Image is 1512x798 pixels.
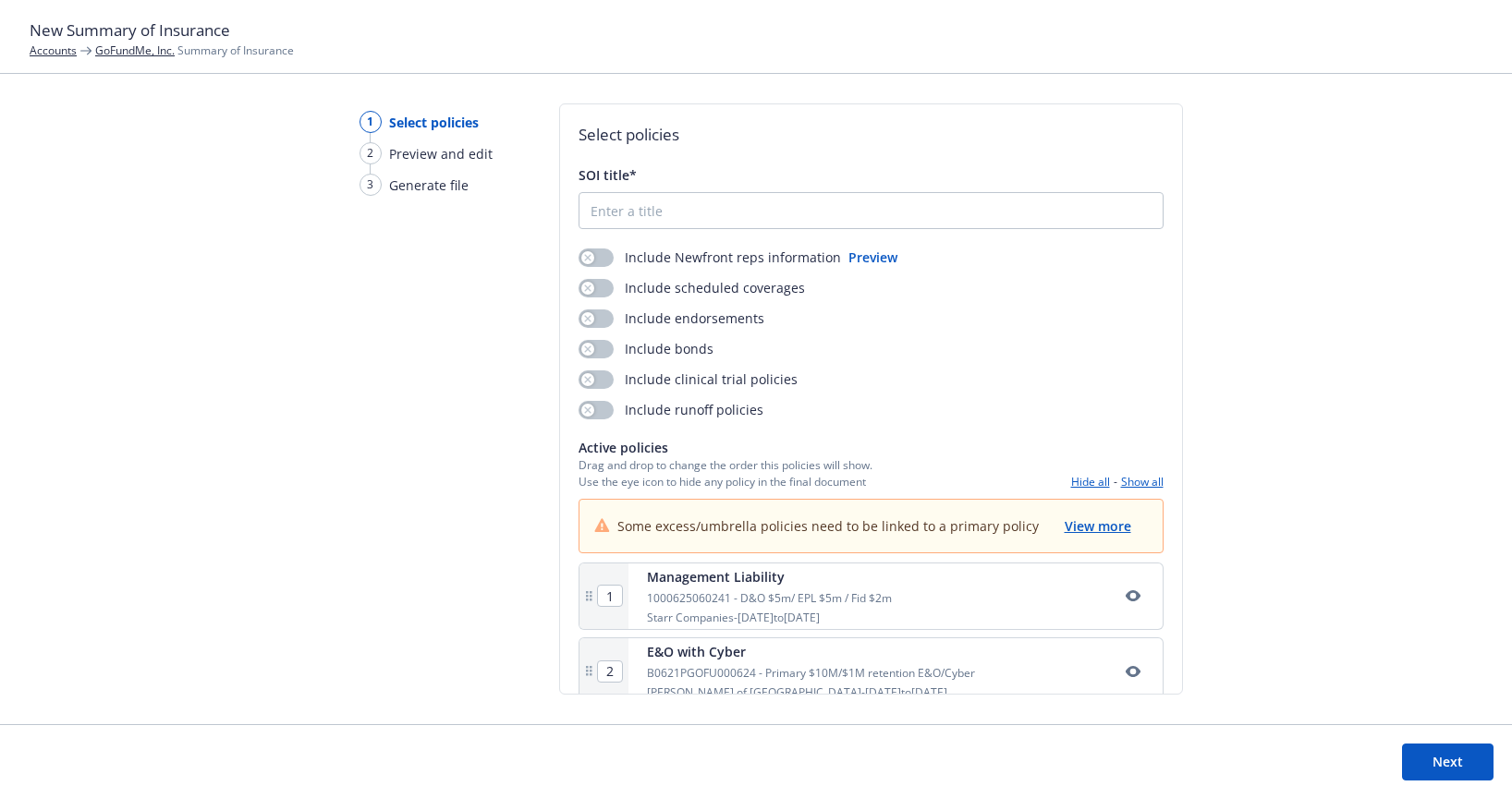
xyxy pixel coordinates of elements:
div: Include endorsements [579,308,764,328]
div: 2 [360,142,382,164]
span: Generate file [389,175,469,195]
a: Accounts [30,42,77,58]
div: Include Newfront reps information [579,248,841,267]
button: Hide all [1071,474,1110,490]
span: Preview and edit [389,144,493,163]
button: Preview [848,248,897,267]
button: Next [1402,744,1494,780]
input: Enter a title [579,193,1163,228]
h2: Select policies [579,123,1164,147]
button: View more [1063,514,1133,538]
span: Select policies [389,113,479,132]
span: Summary of Insurance [95,42,294,58]
span: SOI title* [579,166,637,184]
div: E&O with Cyber [647,642,975,661]
div: [PERSON_NAME] of [GEOGRAPHIC_DATA] - [DATE] to [DATE] [647,684,975,700]
div: Management Liability [647,567,892,586]
div: 1000625060241 - D&O $5m/ EPL $5m / Fid $2m [647,590,892,606]
div: Include scheduled coverages [579,278,805,297]
div: Include bonds [579,339,713,358]
div: Include clinical trial policies [579,369,798,389]
div: B0621PGOFU000624 - Primary $10M/$1M retention E&O/Cyber [647,665,975,681]
div: 1 [360,111,382,133]
span: Some excess/umbrella policies need to be linked to a primary policy [617,516,1039,536]
h1: New Summary of Insurance [30,18,1482,42]
div: 3 [360,174,382,196]
div: Include runoff policies [579,400,763,419]
div: E&O with CyberB0621PGOFU000624 - Primary $10M/$1M retention E&O/Cyber[PERSON_NAME] of [GEOGRAPHIC... [579,637,1164,705]
div: Starr Companies - [DATE] to [DATE] [647,610,892,625]
a: GoFundMe, Inc. [95,42,175,58]
button: Show all [1121,474,1164,490]
span: View more [1065,517,1131,535]
div: - [1071,474,1164,490]
span: Drag and drop to change the order this policies will show. Use the eye icon to hide any policy in... [579,457,872,489]
div: Management Liability1000625060241 - D&O $5m/ EPL $5m / Fid $2mStarr Companies-[DATE]to[DATE] [579,562,1164,630]
span: Active policies [579,438,872,457]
